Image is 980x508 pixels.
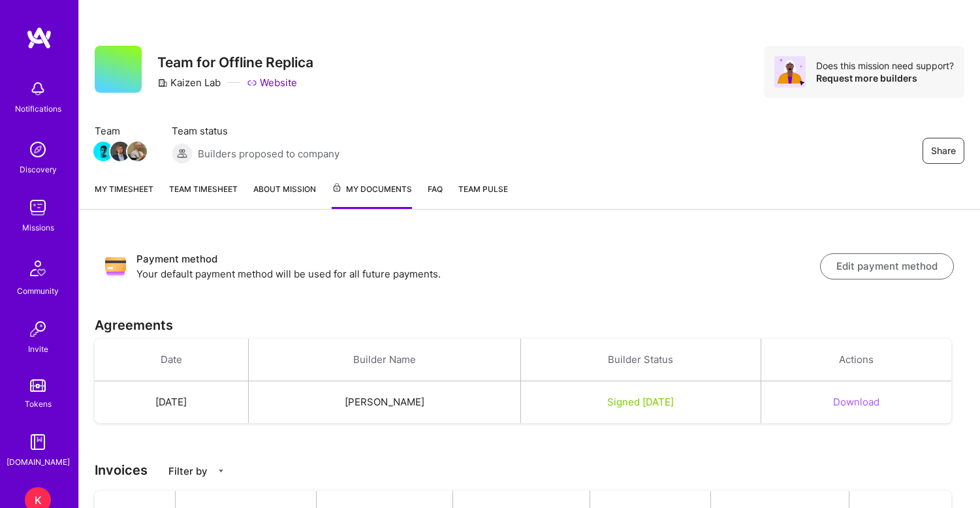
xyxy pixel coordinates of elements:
a: My timesheet [95,182,153,209]
button: Share [923,138,964,164]
th: Builder Status [520,339,761,381]
a: About Mission [253,182,316,209]
img: Community [22,253,54,284]
h3: Invoices [95,462,964,478]
img: discovery [25,136,51,163]
img: Payment method [105,256,126,277]
a: Team timesheet [169,182,238,209]
p: Your default payment method will be used for all future payments. [136,267,820,281]
img: Invite [25,316,51,342]
th: Actions [761,339,951,381]
div: Missions [22,221,54,234]
a: Team Pulse [458,182,508,209]
span: Builders proposed to company [198,147,340,161]
td: [PERSON_NAME] [248,381,520,424]
img: guide book [25,429,51,455]
div: Signed [DATE] [537,395,745,409]
span: Team Pulse [458,184,508,194]
div: Does this mission need support? [816,59,954,72]
img: Team Member Avatar [93,142,113,161]
a: Website [247,76,297,89]
div: Request more builders [816,72,954,84]
img: Avatar [774,56,806,87]
div: Discovery [20,163,57,176]
span: Share [931,144,956,157]
img: Team Member Avatar [127,142,147,161]
img: Builders proposed to company [172,143,193,164]
p: Filter by [168,464,208,478]
a: Team Member Avatar [95,140,112,163]
span: Team status [172,124,340,138]
h3: Agreements [95,317,964,333]
div: Tokens [25,397,52,411]
img: tokens [30,379,46,392]
th: Builder Name [248,339,520,381]
a: Team Member Avatar [112,140,129,163]
img: teamwork [25,195,51,221]
button: Download [833,395,879,409]
div: Invite [28,342,48,356]
h3: Team for Offline Replica [157,54,313,71]
a: My Documents [332,182,412,209]
td: [DATE] [95,381,248,424]
a: FAQ [428,182,443,209]
span: My Documents [332,182,412,197]
span: Team [95,124,146,138]
div: [DOMAIN_NAME] [7,455,70,469]
a: Team Member Avatar [129,140,146,163]
th: Date [95,339,248,381]
i: icon CompanyGray [157,78,168,88]
img: bell [25,76,51,102]
div: Community [17,284,59,298]
h3: Payment method [136,251,820,267]
button: Edit payment method [820,253,954,279]
img: Team Member Avatar [110,142,130,161]
div: Kaizen Lab [157,76,221,89]
img: logo [26,26,52,50]
div: Notifications [15,102,61,116]
i: icon CaretDown [217,467,225,475]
